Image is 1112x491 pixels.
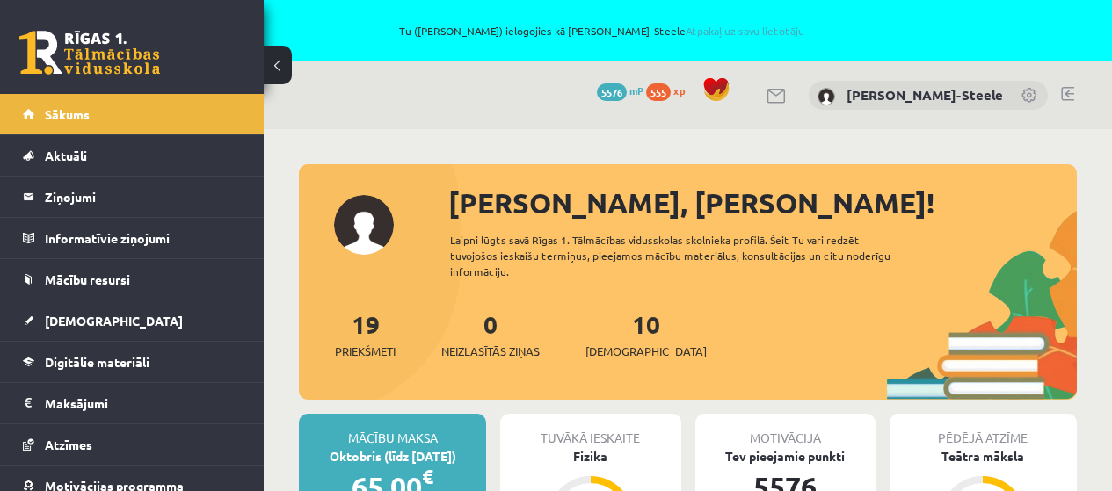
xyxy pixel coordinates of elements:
span: Neizlasītās ziņas [441,343,540,360]
span: 555 [646,83,671,101]
a: Atzīmes [23,424,242,465]
span: Priekšmeti [335,343,396,360]
span: mP [629,83,643,97]
div: Tev pieejamie punkti [695,447,876,466]
div: [PERSON_NAME], [PERSON_NAME]! [448,182,1077,224]
img: Ēriks Jurģis Zuments-Steele [818,88,835,105]
a: Digitālie materiāli [23,342,242,382]
span: Atzīmes [45,437,92,452]
span: Digitālie materiāli [45,354,149,370]
a: Informatīvie ziņojumi [23,218,242,258]
span: Sākums [45,106,90,122]
a: 10[DEMOGRAPHIC_DATA] [585,308,707,360]
a: Atpakaļ uz savu lietotāju [686,24,804,38]
a: Mācību resursi [23,259,242,300]
div: Teātra māksla [890,447,1077,466]
div: Tuvākā ieskaite [500,414,680,447]
legend: Ziņojumi [45,177,242,217]
legend: Maksājumi [45,383,242,423]
a: [DEMOGRAPHIC_DATA] [23,300,242,341]
a: Sākums [23,94,242,134]
a: Ziņojumi [23,177,242,217]
a: Rīgas 1. Tālmācības vidusskola [19,31,160,75]
div: Motivācija [695,414,876,447]
span: [DEMOGRAPHIC_DATA] [585,343,707,360]
div: Laipni lūgts savā Rīgas 1. Tālmācības vidusskolas skolnieka profilā. Šeit Tu vari redzēt tuvojošo... [450,232,917,279]
span: Aktuāli [45,148,87,163]
a: 555 xp [646,83,694,97]
div: Fizika [500,447,680,466]
span: Mācību resursi [45,271,130,287]
a: 19Priekšmeti [335,308,396,360]
span: 5576 [597,83,627,101]
div: Mācību maksa [299,414,486,447]
span: € [422,464,433,489]
span: xp [673,83,685,97]
a: Maksājumi [23,383,242,423]
span: Tu ([PERSON_NAME]) ielogojies kā [PERSON_NAME]-Steele [202,25,1001,36]
div: Oktobris (līdz [DATE]) [299,447,486,466]
a: 5576 mP [597,83,643,97]
a: [PERSON_NAME]-Steele [847,86,1003,104]
legend: Informatīvie ziņojumi [45,218,242,258]
div: Pēdējā atzīme [890,414,1077,447]
span: [DEMOGRAPHIC_DATA] [45,313,183,329]
a: Aktuāli [23,135,242,176]
a: 0Neizlasītās ziņas [441,308,540,360]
